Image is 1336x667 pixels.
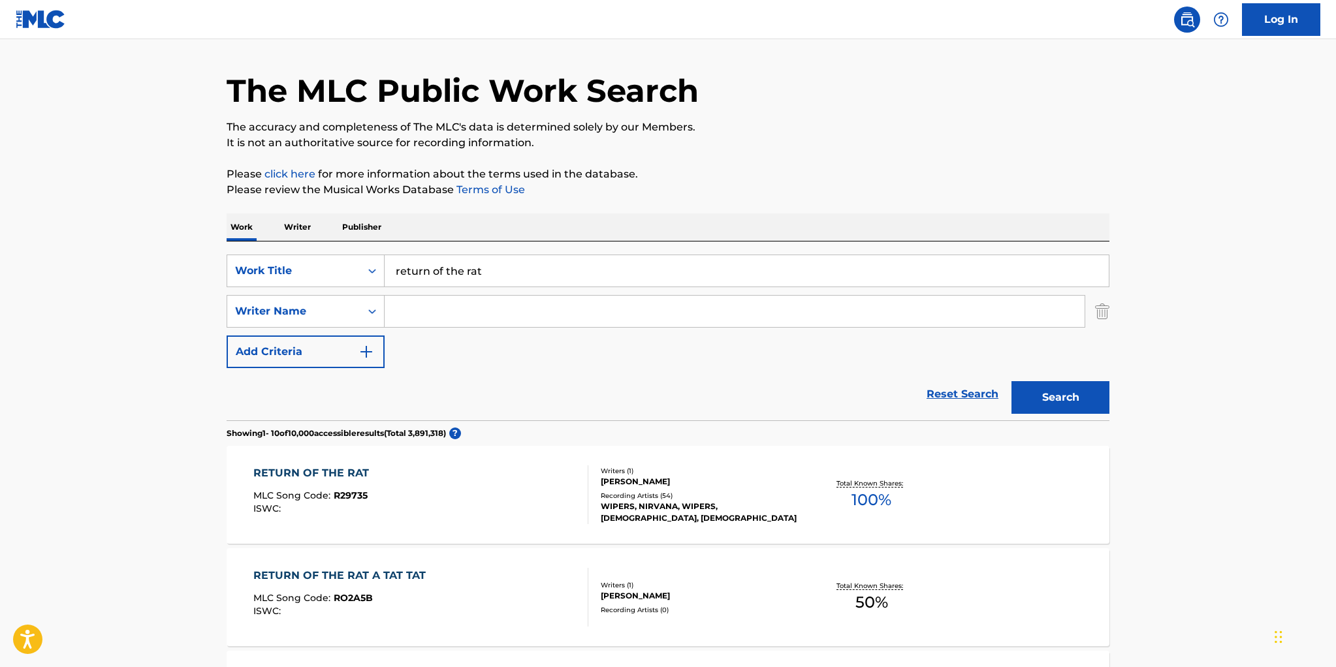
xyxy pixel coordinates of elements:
p: Total Known Shares: [836,581,906,591]
div: RETURN OF THE RAT [253,465,375,481]
span: 100 % [851,488,891,512]
img: MLC Logo [16,10,66,29]
span: MLC Song Code : [253,592,334,604]
a: Public Search [1174,7,1200,33]
p: Total Known Shares: [836,478,906,488]
div: Work Title [235,263,353,279]
span: ISWC : [253,605,284,617]
div: Drag [1275,617,1282,657]
a: click here [264,168,315,180]
div: [PERSON_NAME] [601,590,798,602]
a: Log In [1242,3,1320,36]
p: Work [227,213,257,241]
div: [PERSON_NAME] [601,476,798,488]
div: Writer Name [235,303,353,319]
span: 50 % [855,591,888,614]
button: Add Criteria [227,335,385,368]
h1: The MLC Public Work Search [227,71,699,110]
p: Please review the Musical Works Database [227,182,1109,198]
img: help [1213,12,1229,27]
span: MLC Song Code : [253,489,334,501]
div: Writers ( 1 ) [601,580,798,590]
div: WIPERS, NIRVANA, WIPERS, [DEMOGRAPHIC_DATA], [DEMOGRAPHIC_DATA] [601,501,798,524]
span: R29735 [334,489,368,501]
div: Help [1208,7,1234,33]
a: RETURN OF THE RAT A TAT TATMLC Song Code:RO2A5BISWC:Writers (1)[PERSON_NAME]Recording Artists (0)... [227,548,1109,646]
a: Reset Search [920,380,1005,409]
form: Search Form [227,255,1109,420]
iframe: Chat Widget [1271,604,1336,667]
div: Recording Artists ( 0 ) [601,605,798,615]
img: search [1179,12,1195,27]
p: Please for more information about the terms used in the database. [227,166,1109,182]
p: Writer [280,213,315,241]
a: Terms of Use [454,183,525,196]
p: It is not an authoritative source for recording information. [227,135,1109,151]
div: Recording Artists ( 54 ) [601,491,798,501]
div: RETURN OF THE RAT A TAT TAT [253,568,432,583]
p: Showing 1 - 10 of 10,000 accessible results (Total 3,891,318 ) [227,427,446,439]
button: Search [1011,381,1109,414]
p: Publisher [338,213,385,241]
span: RO2A5B [334,592,373,604]
img: Delete Criterion [1095,295,1109,328]
img: 9d2ae6d4665cec9f34b9.svg [358,344,374,360]
a: RETURN OF THE RATMLC Song Code:R29735ISWC:Writers (1)[PERSON_NAME]Recording Artists (54)WIPERS, N... [227,446,1109,544]
span: ISWC : [253,503,284,514]
p: The accuracy and completeness of The MLC's data is determined solely by our Members. [227,119,1109,135]
div: Writers ( 1 ) [601,466,798,476]
span: ? [449,427,461,439]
